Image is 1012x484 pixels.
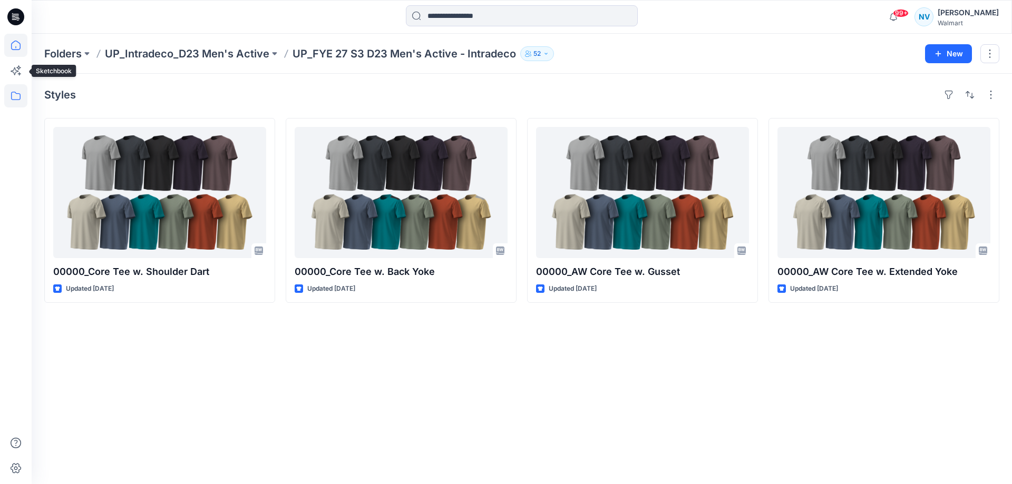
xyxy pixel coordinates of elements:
[549,283,597,294] p: Updated [DATE]
[293,46,516,61] p: UP_FYE 27 S3 D23 Men's Active - Intradeco
[66,283,114,294] p: Updated [DATE]
[53,264,266,279] p: 00000_Core Tee w. Shoulder Dart
[44,88,76,101] h4: Styles
[938,6,999,19] div: [PERSON_NAME]
[520,46,554,61] button: 52
[790,283,838,294] p: Updated [DATE]
[914,7,933,26] div: NV
[536,264,749,279] p: 00000_AW Core Tee w. Gusset
[307,283,355,294] p: Updated [DATE]
[938,19,999,27] div: Walmart
[295,264,508,279] p: 00000_Core Tee w. Back Yoke
[533,48,541,60] p: 52
[295,127,508,258] a: 00000_Core Tee w. Back Yoke
[536,127,749,258] a: 00000_AW Core Tee w. Gusset
[925,44,972,63] button: New
[777,264,990,279] p: 00000_AW Core Tee w. Extended Yoke
[53,127,266,258] a: 00000_Core Tee w. Shoulder Dart
[105,46,269,61] a: UP_Intradeco_D23 Men's Active
[44,46,82,61] a: Folders
[777,127,990,258] a: 00000_AW Core Tee w. Extended Yoke
[893,9,909,17] span: 99+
